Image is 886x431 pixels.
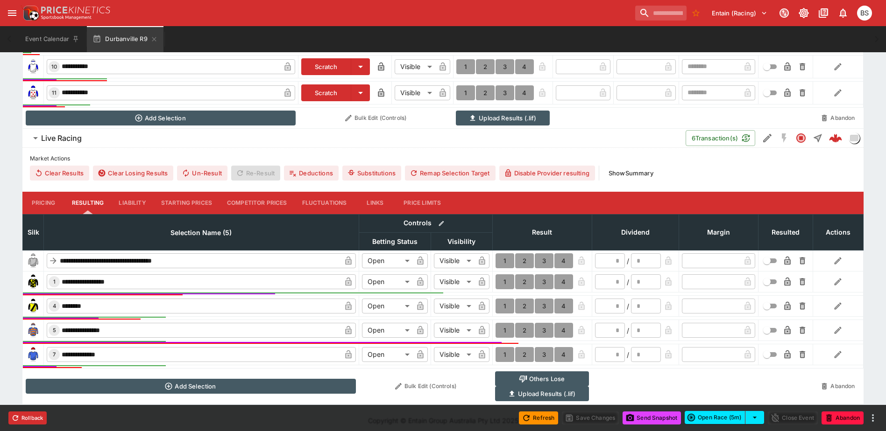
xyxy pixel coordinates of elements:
button: Scratch [301,84,351,101]
button: Abandon [815,111,860,125]
button: Straight [809,130,826,146]
div: Brendan Scoble [857,6,872,21]
span: Selection Name (5) [160,227,242,238]
button: Documentation [815,5,832,21]
span: 5 [51,327,58,334]
button: No Bookmarks [688,6,703,21]
button: Disable Provider resulting [499,166,595,181]
button: 4 [554,253,573,268]
button: Others Lose [495,371,589,386]
button: Send Snapshot [623,411,681,424]
button: 3 [535,274,553,289]
button: 1 [496,299,514,313]
button: Refresh [519,411,558,424]
button: Bulk Edit (Controls) [361,379,489,394]
svg: Closed [795,132,807,144]
div: / [627,301,629,311]
label: Market Actions [30,152,856,166]
button: 2 [515,323,534,338]
button: Abandon [822,411,864,424]
div: / [627,277,629,287]
th: Actions [813,214,863,250]
div: Visible [434,323,475,338]
div: / [627,350,629,360]
div: liveracing [849,132,860,144]
button: 4 [515,85,534,100]
th: Dividend [592,214,679,250]
button: 4 [554,274,573,289]
button: Clear Results [30,166,89,181]
div: Visible [434,299,475,313]
div: / [627,256,629,266]
button: more [867,412,879,424]
button: Competitor Prices [220,192,295,214]
span: Re-Result [231,166,280,181]
img: liveracing [849,133,859,143]
button: Toggle light/dark mode [795,5,812,21]
button: Remap Selection Target [405,166,496,181]
div: Open [362,299,413,313]
img: PriceKinetics [41,7,110,14]
img: runner 5 [26,323,41,338]
img: logo-cerberus--red.svg [829,132,842,145]
h6: Live Racing [41,133,82,143]
button: 4 [554,323,573,338]
div: / [627,326,629,335]
button: 3 [535,299,553,313]
button: 1 [496,274,514,289]
th: Silk [23,214,44,250]
img: runner 1 [26,274,41,289]
button: Upload Results (.lif) [456,111,550,125]
button: 1 [496,253,514,268]
button: SGM Disabled [776,130,793,146]
img: runner 10 [26,59,41,74]
button: 2 [515,253,534,268]
img: runner 11 [26,85,41,100]
img: blank-silk.png [26,253,41,268]
button: Rollback [8,411,47,424]
div: split button [685,411,764,424]
button: 2 [515,347,534,362]
button: Event Calendar [20,26,85,52]
button: Links [354,192,396,214]
button: 4 [554,347,573,362]
button: 3 [496,85,514,100]
button: ShowSummary [603,166,659,181]
button: Live Racing [22,129,686,147]
div: Visible [434,253,475,268]
div: Visible [395,59,435,74]
button: 2 [515,299,534,313]
img: runner 7 [26,347,41,362]
div: Visible [434,274,475,289]
button: Add Selection [26,111,296,125]
button: 2 [476,85,495,100]
button: Un-Result [177,166,227,181]
button: Liability [111,192,153,214]
button: Starting Prices [154,192,220,214]
button: open drawer [4,5,21,21]
button: Closed [793,130,809,146]
button: Open Race (5m) [685,411,745,424]
button: Brendan Scoble [854,3,875,23]
button: 1 [456,59,475,74]
button: 3 [535,253,553,268]
span: Mark an event as closed and abandoned. [822,412,864,422]
th: Controls [359,214,492,232]
span: 10 [50,63,59,70]
button: 6Transaction(s) [686,130,755,146]
button: 1 [456,85,475,100]
div: Open [362,347,413,362]
img: Sportsbook Management [41,15,92,20]
button: 3 [535,323,553,338]
div: Open [362,323,413,338]
button: Resulting [64,192,111,214]
button: Price Limits [396,192,448,214]
div: Open [362,274,413,289]
button: select merge strategy [745,411,764,424]
button: Abandon [815,379,860,394]
button: Durbanville R9 [87,26,163,52]
button: Add Selection [26,379,356,394]
button: Deductions [284,166,339,181]
button: 4 [515,59,534,74]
